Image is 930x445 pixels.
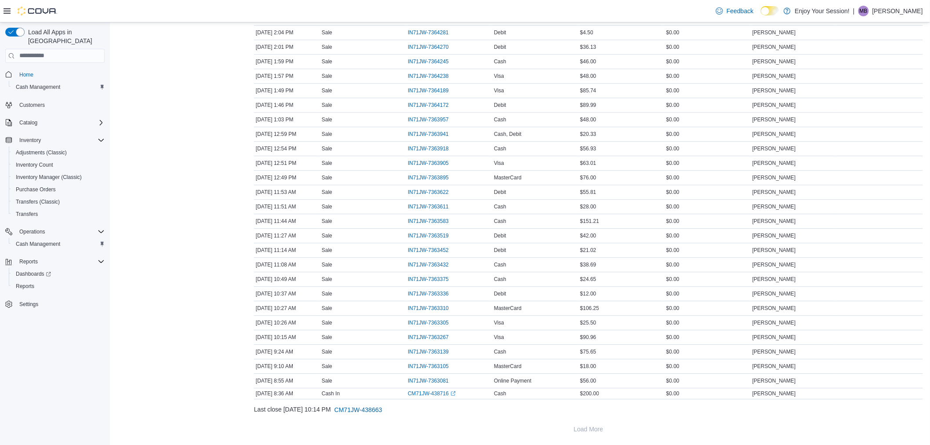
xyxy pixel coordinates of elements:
div: $0.00 [665,129,751,139]
div: $0.00 [665,114,751,125]
span: Settings [16,299,105,310]
p: Sale [322,348,332,355]
span: $4.50 [580,29,593,36]
div: [DATE] 1:49 PM [254,85,320,96]
div: $0.00 [665,187,751,197]
button: Load More [254,420,923,438]
span: Debit [494,290,506,297]
span: Inventory Manager (Classic) [16,174,82,181]
button: IN71JW-7364172 [408,100,458,110]
div: $0.00 [665,288,751,299]
span: [PERSON_NAME] [752,87,796,94]
span: [PERSON_NAME] [752,58,796,65]
div: Mason Brazeau [858,6,869,16]
span: $76.00 [580,174,596,181]
span: IN71JW-7363432 [408,261,449,268]
span: IN71JW-7364238 [408,73,449,80]
span: $89.99 [580,102,596,109]
span: Visa [494,73,504,80]
span: Reports [16,256,105,267]
span: IN71JW-7363105 [408,363,449,370]
span: Debit [494,247,506,254]
span: IN71JW-7363918 [408,145,449,152]
span: IN71JW-7363139 [408,348,449,355]
span: $18.00 [580,363,596,370]
span: [PERSON_NAME] [752,390,796,397]
span: [PERSON_NAME] [752,116,796,123]
span: $28.00 [580,203,596,210]
div: $0.00 [665,361,751,372]
p: [PERSON_NAME] [872,6,923,16]
button: IN71JW-7363105 [408,361,458,372]
span: Transfers (Classic) [16,198,60,205]
span: [PERSON_NAME] [752,102,796,109]
span: Cash Management [12,82,105,92]
span: Customers [19,102,45,109]
span: $63.01 [580,160,596,167]
span: $24.65 [580,276,596,283]
div: $0.00 [665,303,751,314]
div: [DATE] 1:59 PM [254,56,320,67]
p: Cash In [322,390,340,397]
a: Dashboards [9,268,108,280]
span: $75.65 [580,348,596,355]
div: $0.00 [665,230,751,241]
div: [DATE] 2:04 PM [254,27,320,38]
p: Sale [322,29,332,36]
p: Sale [322,87,332,94]
span: MasterCard [494,174,522,181]
span: Cash Management [16,241,60,248]
span: IN71JW-7363905 [408,160,449,167]
svg: External link [450,391,456,396]
span: Debit [494,44,506,51]
div: $0.00 [665,388,751,399]
div: [DATE] 12:54 PM [254,143,320,154]
button: Purchase Orders [9,183,108,196]
div: [DATE] 9:24 AM [254,347,320,357]
a: Dashboards [12,269,54,279]
span: [PERSON_NAME] [752,131,796,138]
button: IN71JW-7363452 [408,245,458,255]
span: IN71JW-7363895 [408,174,449,181]
button: IN71JW-7363310 [408,303,458,314]
span: Cash [494,348,506,355]
div: [DATE] 9:10 AM [254,361,320,372]
span: Transfers [12,209,105,219]
p: Sale [322,44,332,51]
span: IN71JW-7363305 [408,319,449,326]
span: Reports [19,258,38,265]
span: [PERSON_NAME] [752,29,796,36]
a: Cash Management [12,239,64,249]
span: $200.00 [580,390,599,397]
span: Dashboards [12,269,105,279]
p: Sale [322,145,332,152]
p: Sale [322,203,332,210]
span: $56.93 [580,145,596,152]
span: IN71JW-7364189 [408,87,449,94]
button: Operations [16,226,49,237]
span: [PERSON_NAME] [752,174,796,181]
span: IN71JW-7363611 [408,203,449,210]
button: IN71JW-7363267 [408,332,458,343]
span: IN71JW-7363941 [408,131,449,138]
button: IN71JW-7363583 [408,216,458,226]
span: Inventory [16,135,105,146]
span: Cash [494,218,506,225]
span: IN71JW-7363622 [408,189,449,196]
span: Catalog [16,117,105,128]
span: Debit [494,232,506,239]
span: [PERSON_NAME] [752,305,796,312]
div: [DATE] 2:01 PM [254,42,320,52]
span: [PERSON_NAME] [752,160,796,167]
p: Sale [322,334,332,341]
span: Debit [494,29,506,36]
div: $0.00 [665,317,751,328]
span: Cash [494,276,506,283]
button: IN71JW-7363622 [408,187,458,197]
span: $25.50 [580,319,596,326]
button: Catalog [2,117,108,129]
span: [PERSON_NAME] [752,276,796,283]
button: Inventory Count [9,159,108,171]
span: Operations [19,228,45,235]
